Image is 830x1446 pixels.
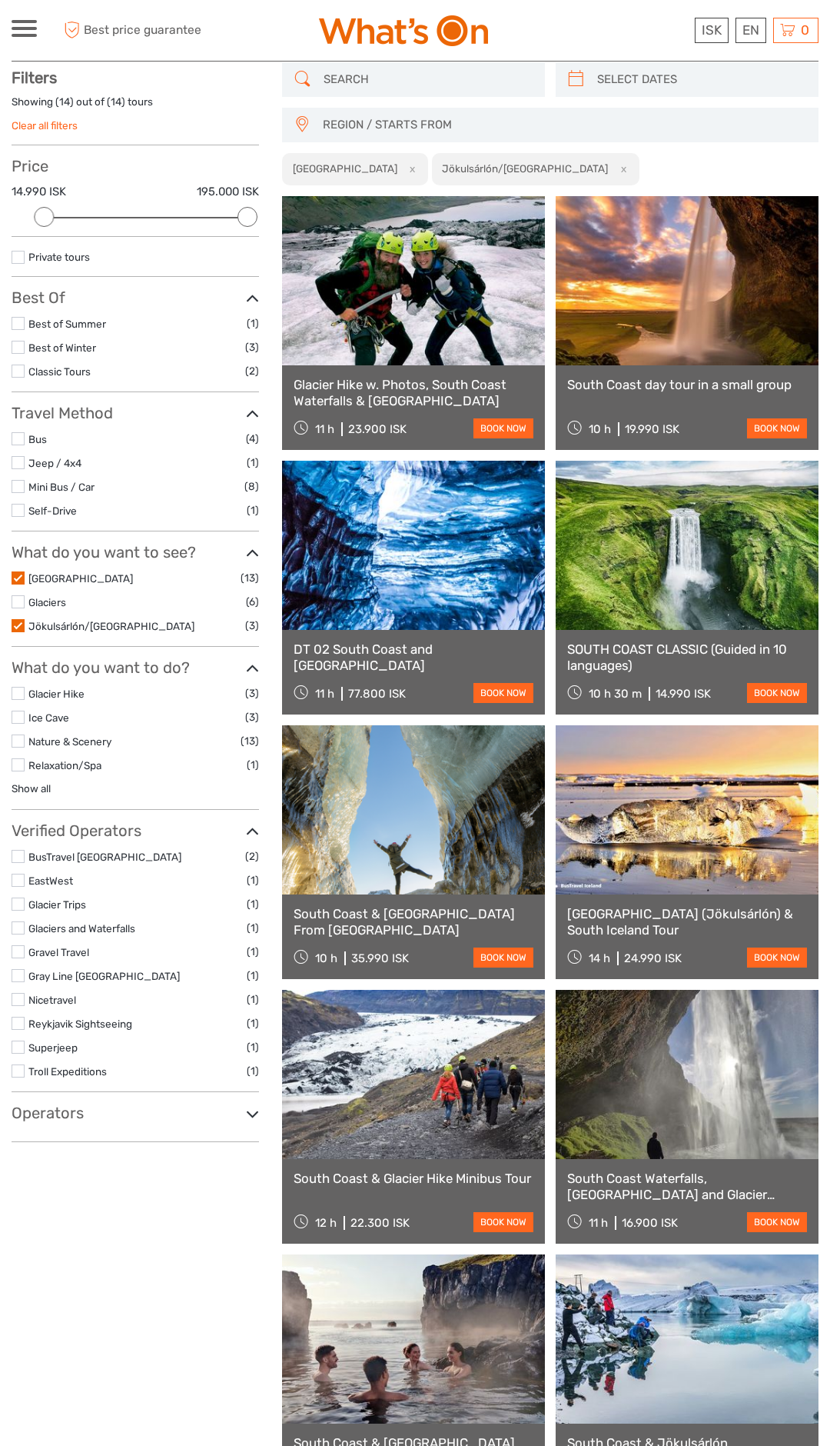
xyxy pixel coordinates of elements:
div: 19.990 ISK [625,422,679,436]
div: 24.990 ISK [624,951,682,965]
a: [GEOGRAPHIC_DATA] [28,572,133,585]
span: (1) [247,1015,259,1032]
a: [GEOGRAPHIC_DATA] (Jökulsárlón) & South Iceland Tour [567,906,807,938]
a: book now [747,418,807,438]
a: Glacier Hike [28,688,85,700]
span: (1) [247,871,259,889]
a: Show all [12,782,51,795]
span: (8) [244,478,259,495]
h2: Jökulsárlón/[GEOGRAPHIC_DATA] [442,162,608,175]
a: Glacier Trips [28,898,86,911]
h3: Verified Operators [12,821,259,840]
span: (1) [247,1062,259,1080]
a: book now [473,948,533,968]
a: Best of Winter [28,342,96,354]
input: SELECT DATES [591,66,811,93]
span: (2) [245,848,259,865]
a: Private tours [28,251,90,263]
a: South Coast day tour in a small group [567,377,807,392]
span: (3) [245,685,259,702]
h3: Travel Method [12,404,259,422]
span: (2) [245,362,259,380]
button: x [610,161,631,177]
span: (1) [247,943,259,961]
a: Nicetravel [28,994,76,1006]
input: SEARCH [317,66,537,93]
a: Reykjavik Sightseeing [28,1018,132,1030]
span: (13) [241,732,259,750]
span: (1) [247,454,259,471]
a: book now [747,948,807,968]
a: Gravel Travel [28,946,89,958]
strong: Filters [12,68,57,87]
a: Jökulsárlón/[GEOGRAPHIC_DATA] [28,620,194,632]
button: REGION / STARTS FROM [316,112,811,138]
span: (1) [247,756,259,774]
a: EastWest [28,875,73,887]
a: Self-Drive [28,505,77,517]
span: (1) [247,919,259,937]
div: 22.300 ISK [350,1216,410,1230]
span: ISK [702,22,722,38]
span: 10 h [589,422,611,436]
a: Mini Bus / Car [28,481,95,493]
a: book now [473,683,533,703]
a: Bus [28,433,47,445]
h3: What do you want to see? [12,543,259,561]
a: book now [473,418,533,438]
a: Superjeep [28,1041,78,1054]
span: (1) [247,895,259,913]
a: Glacier Hike w. Photos, South Coast Waterfalls & [GEOGRAPHIC_DATA] [294,377,533,408]
button: x [400,161,420,177]
span: 10 h 30 m [589,687,642,701]
div: 23.900 ISK [348,422,407,436]
a: SOUTH COAST CLASSIC (Guided in 10 languages) [567,641,807,673]
a: Classic Tours [28,365,91,378]
a: BusTravel [GEOGRAPHIC_DATA] [28,851,181,863]
span: (1) [247,501,259,519]
a: Glaciers [28,596,66,608]
img: What's On [319,15,488,46]
a: Glaciers and Waterfalls [28,922,135,935]
div: Showing ( ) out of ( ) tours [12,95,259,118]
h3: Operators [12,1104,259,1122]
a: book now [473,1212,533,1232]
span: (6) [246,593,259,611]
div: 14.990 ISK [656,687,711,701]
span: (1) [247,967,259,985]
a: book now [747,1212,807,1232]
span: (1) [247,315,259,332]
span: 14 h [589,951,610,965]
span: 11 h [315,687,334,701]
span: (1) [247,991,259,1008]
span: (1) [247,1038,259,1056]
a: Troll Expeditions [28,1065,107,1078]
div: 16.900 ISK [622,1216,678,1230]
h3: Best Of [12,288,259,307]
a: Nature & Scenery [28,735,111,748]
a: Ice Cave [28,711,69,724]
label: 195.000 ISK [197,184,259,200]
div: 35.990 ISK [351,951,409,965]
label: 14 [111,95,121,109]
span: (13) [241,569,259,587]
label: 14 [59,95,70,109]
span: (3) [245,708,259,726]
h3: Price [12,157,259,175]
a: Relaxation/Spa [28,759,101,771]
div: 77.800 ISK [348,687,406,701]
a: South Coast & Glacier Hike Minibus Tour [294,1171,533,1186]
span: 12 h [315,1216,337,1230]
span: (3) [245,617,259,635]
span: (4) [246,430,259,448]
h3: What do you want to do? [12,658,259,677]
span: Best price guarantee [60,18,214,43]
a: book now [747,683,807,703]
span: 11 h [315,422,334,436]
span: 10 h [315,951,337,965]
label: 14.990 ISK [12,184,66,200]
a: South Coast Waterfalls, [GEOGRAPHIC_DATA] and Glacier Adventure | Small Group Day Tour [567,1171,807,1202]
div: EN [735,18,766,43]
a: Clear all filters [12,119,78,132]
